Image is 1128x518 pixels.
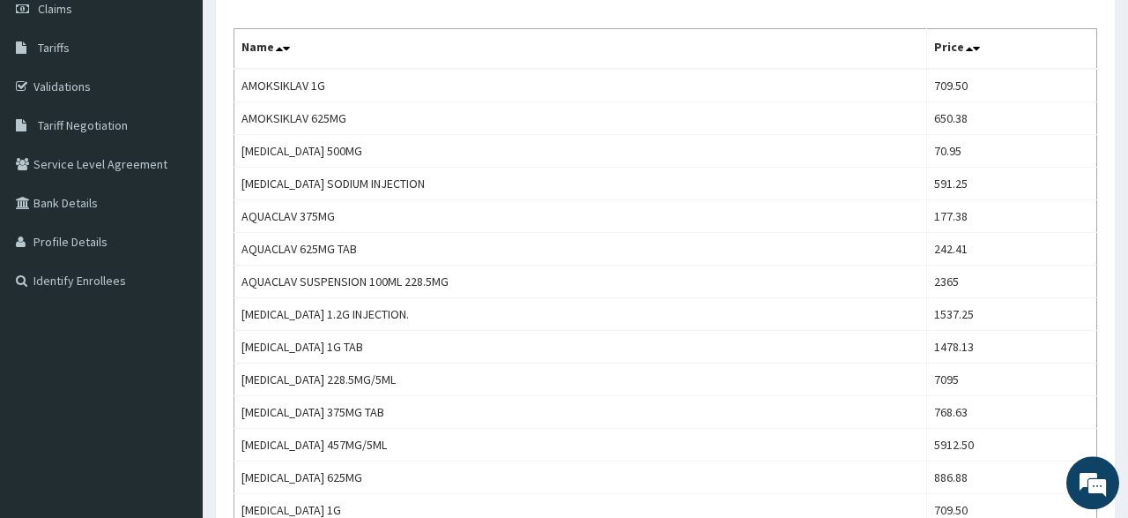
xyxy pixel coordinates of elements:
[234,29,927,70] th: Name
[33,88,71,132] img: d_794563401_company_1708531726252_794563401
[926,135,1096,168] td: 70.95
[926,168,1096,200] td: 591.25
[926,331,1096,364] td: 1478.13
[234,233,927,266] td: AQUACLAV 625MG TAB
[234,298,927,331] td: [MEDICAL_DATA] 1.2G INJECTION.
[234,429,927,462] td: [MEDICAL_DATA] 457MG/5ML
[926,102,1096,135] td: 650.38
[234,364,927,396] td: [MEDICAL_DATA] 228.5MG/5ML
[38,40,70,56] span: Tariffs
[234,266,927,298] td: AQUACLAV SUSPENSION 100ML 228.5MG
[926,429,1096,462] td: 5912.50
[234,69,927,102] td: AMOKSIKLAV 1G
[234,396,927,429] td: [MEDICAL_DATA] 375MG TAB
[234,168,927,200] td: [MEDICAL_DATA] SODIUM INJECTION
[234,331,927,364] td: [MEDICAL_DATA] 1G TAB
[234,200,927,233] td: AQUACLAV 375MG
[926,266,1096,298] td: 2365
[234,102,927,135] td: AMOKSIKLAV 625MG
[926,364,1096,396] td: 7095
[926,396,1096,429] td: 768.63
[102,150,243,328] span: We're online!
[92,99,296,122] div: Chat with us now
[234,135,927,168] td: [MEDICAL_DATA] 500MG
[926,69,1096,102] td: 709.50
[9,337,336,399] textarea: Type your message and hit 'Enter'
[926,29,1096,70] th: Price
[926,233,1096,266] td: 242.41
[926,462,1096,494] td: 886.88
[926,298,1096,331] td: 1537.25
[234,462,927,494] td: [MEDICAL_DATA] 625MG
[38,1,72,17] span: Claims
[38,117,128,133] span: Tariff Negotiation
[289,9,331,51] div: Minimize live chat window
[926,200,1096,233] td: 177.38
